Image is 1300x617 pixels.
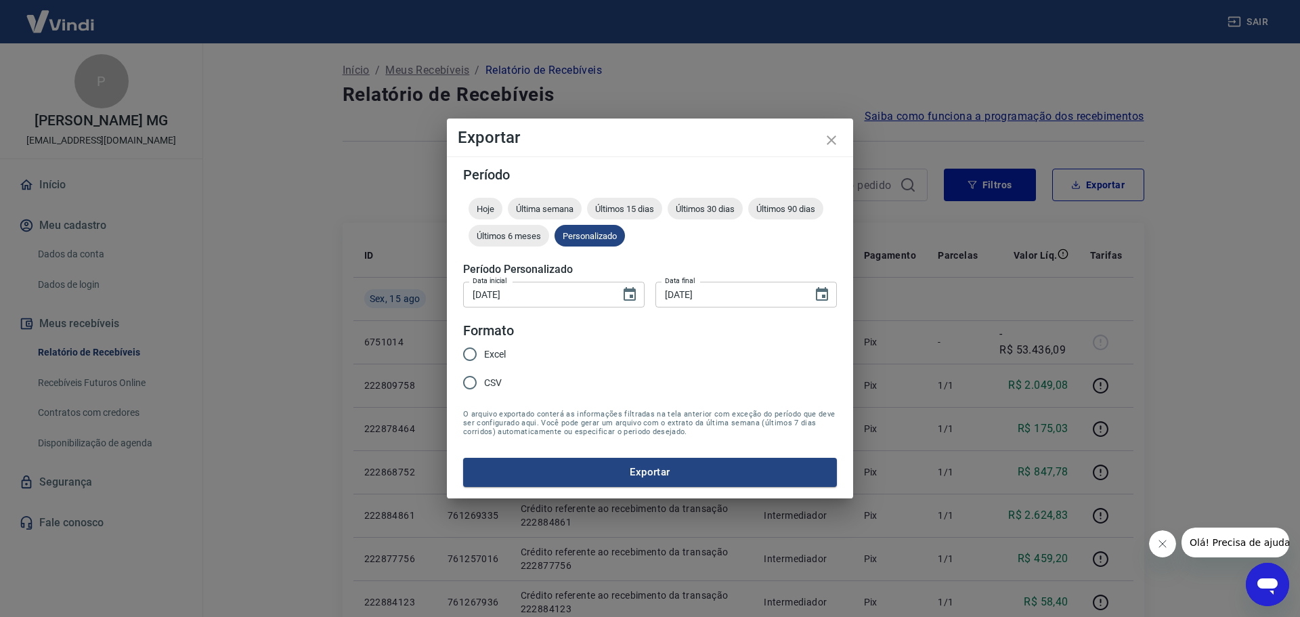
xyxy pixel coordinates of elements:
div: Últimos 6 meses [469,225,549,247]
div: Última semana [508,198,582,219]
label: Data inicial [473,276,507,286]
button: close [815,124,848,156]
span: CSV [484,376,502,390]
span: Última semana [508,204,582,214]
span: Personalizado [555,231,625,241]
h5: Período Personalizado [463,263,837,276]
input: DD/MM/YYYY [463,282,611,307]
div: Últimos 30 dias [668,198,743,219]
legend: Formato [463,321,514,341]
span: Últimos 15 dias [587,204,662,214]
span: Excel [484,347,506,362]
iframe: Botão para abrir a janela de mensagens [1246,563,1289,606]
div: Últimos 90 dias [748,198,823,219]
span: Últimos 6 meses [469,231,549,241]
span: O arquivo exportado conterá as informações filtradas na tela anterior com exceção do período que ... [463,410,837,436]
iframe: Mensagem da empresa [1182,528,1289,557]
button: Choose date, selected date is 1 de ago de 2025 [616,281,643,308]
span: Últimos 30 dias [668,204,743,214]
h4: Exportar [458,129,842,146]
label: Data final [665,276,695,286]
h5: Período [463,168,837,182]
button: Exportar [463,458,837,486]
div: Personalizado [555,225,625,247]
span: Hoje [469,204,502,214]
button: Choose date, selected date is 15 de ago de 2025 [808,281,836,308]
span: Últimos 90 dias [748,204,823,214]
input: DD/MM/YYYY [655,282,803,307]
iframe: Fechar mensagem [1149,530,1176,557]
div: Últimos 15 dias [587,198,662,219]
div: Hoje [469,198,502,219]
span: Olá! Precisa de ajuda? [8,9,114,20]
